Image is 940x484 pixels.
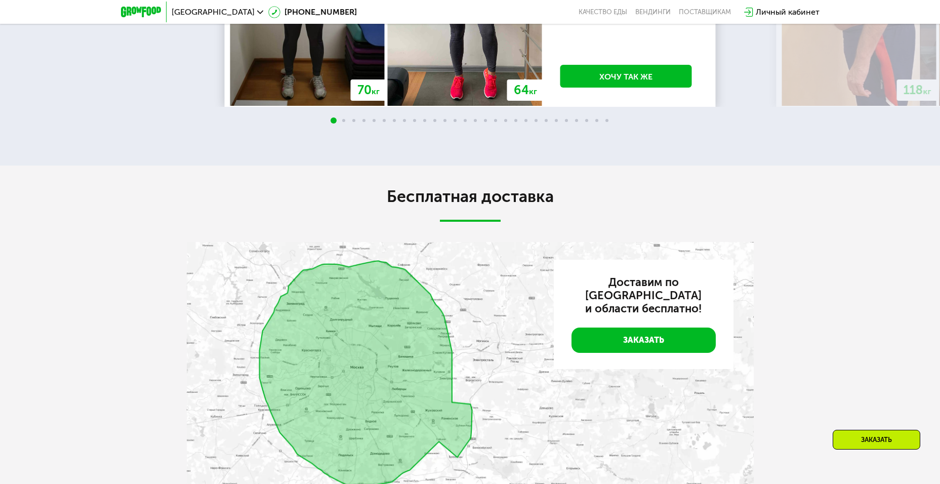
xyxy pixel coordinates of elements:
[351,79,386,101] div: 70
[679,8,731,16] div: поставщикам
[372,87,380,96] span: кг
[897,79,938,101] div: 118
[833,430,920,450] div: Заказать
[560,65,692,88] a: Хочу так же
[268,6,357,18] a: [PHONE_NUMBER]
[756,6,820,18] div: Личный кабинет
[635,8,671,16] a: Вендинги
[187,186,754,207] h2: Бесплатная доставка
[571,276,716,315] h3: Доставим по [GEOGRAPHIC_DATA] и области бесплатно!
[507,79,544,101] div: 64
[172,8,255,16] span: [GEOGRAPHIC_DATA]
[923,87,931,96] span: кг
[579,8,627,16] a: Качество еды
[571,328,716,353] a: Заказать
[529,87,537,96] span: кг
